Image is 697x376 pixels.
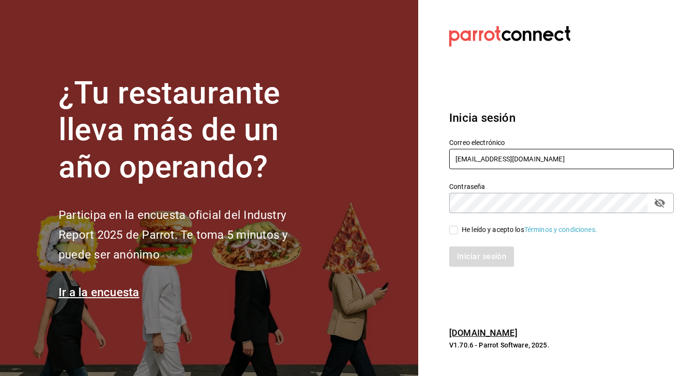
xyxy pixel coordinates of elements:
h1: ¿Tu restaurante lleva más de un año operando? [59,75,320,186]
label: Correo electrónico [449,139,674,145]
a: Ir a la encuesta [59,286,139,299]
p: V1.70.6 - Parrot Software, 2025. [449,340,674,350]
div: He leído y acepto los [462,225,597,235]
label: Contraseña [449,183,674,189]
a: Términos y condiciones. [524,226,597,233]
button: passwordField [652,195,668,211]
a: [DOMAIN_NAME] [449,328,517,338]
h3: Inicia sesión [449,109,674,127]
h2: Participa en la encuesta oficial del Industry Report 2025 de Parrot. Te toma 5 minutos y puede se... [59,205,320,264]
input: Ingresa tu correo electrónico [449,149,674,169]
